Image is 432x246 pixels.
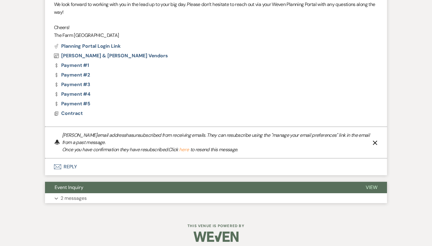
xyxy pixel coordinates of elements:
span: Planning Portal Login Link [61,43,121,49]
a: Payment #1 [54,63,89,68]
button: Event Inquiry [45,182,356,193]
span: We look forward to working with you in the lead up to your big day. Please don’t hesitate to reac... [54,1,375,15]
a: Payment #5 [54,101,90,106]
button: Reply [45,158,387,175]
button: 2 messages [45,193,387,203]
a: Payment #3 [54,82,90,87]
span: Contract [61,110,83,116]
a: Payment #2 [54,73,90,77]
a: Payment #4 [54,92,90,97]
button: View [356,182,387,193]
p: The Farm [GEOGRAPHIC_DATA] [54,31,378,39]
p: [PERSON_NAME] email address has unsubscribed from receiving emails. They can resubscribe using th... [62,132,373,153]
a: [PERSON_NAME] & [PERSON_NAME] Vendors [54,53,168,58]
button: Contract [61,110,84,117]
span: Event Inquiry [55,184,83,190]
span: [PERSON_NAME] & [PERSON_NAME] Vendors [61,52,168,59]
button: here [179,147,189,152]
span: View [366,184,377,190]
button: Planning Portal Login Link [54,44,121,49]
span: Cheers! [54,24,70,31]
p: 2 messages [61,194,87,202]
